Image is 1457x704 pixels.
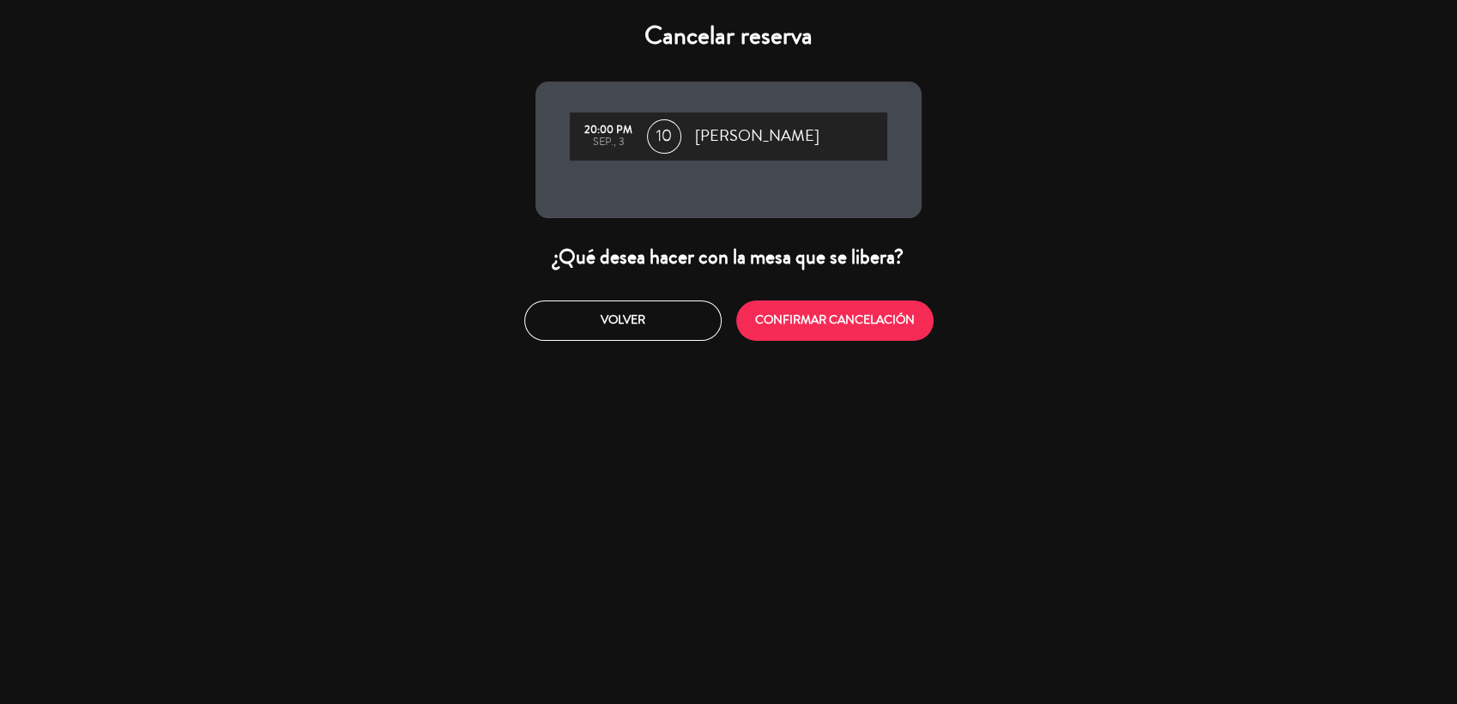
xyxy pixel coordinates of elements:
[578,137,638,149] div: sep., 3
[695,124,819,149] span: [PERSON_NAME]
[578,124,638,137] div: 20:00 PM
[535,244,922,270] div: ¿Qué desea hacer con la mesa que se libera?
[647,119,681,154] span: 10
[524,300,722,341] button: Volver
[535,21,922,52] h4: Cancelar reserva
[736,300,934,341] button: CONFIRMAR CANCELACIÓN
